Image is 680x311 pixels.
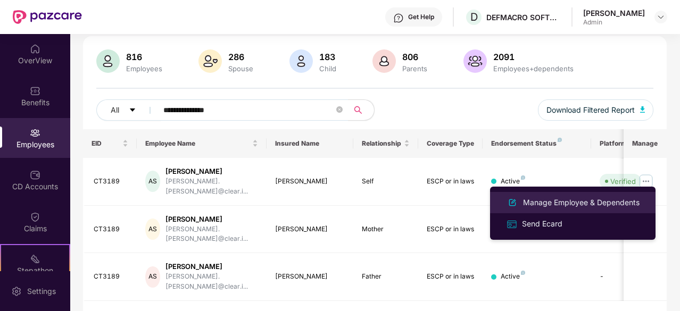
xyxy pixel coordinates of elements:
[317,52,338,62] div: 183
[30,170,40,180] img: svg+xml;base64,PHN2ZyBpZD0iQ0RfQWNjb3VudHMiIGRhdGEtbmFtZT0iQ0QgQWNjb3VudHMiIHhtbG5zPSJodHRwOi8vd3...
[145,171,160,192] div: AS
[30,254,40,264] img: svg+xml;base64,PHN2ZyB4bWxucz0iaHR0cDovL3d3dy53My5vcmcvMjAwMC9zdmciIHdpZHRoPSIyMSIgaGVpZ2h0PSIyMC...
[94,272,129,282] div: CT3189
[362,139,402,148] span: Relationship
[520,218,565,230] div: Send Ecard
[83,129,137,158] th: EID
[353,129,418,158] th: Relationship
[96,49,120,73] img: svg+xml;base64,PHN2ZyB4bWxucz0iaHR0cDovL3d3dy53My5vcmcvMjAwMC9zdmciIHhtbG5zOnhsaW5rPSJodHRwOi8vd3...
[538,99,654,121] button: Download Filtered Report
[491,64,576,73] div: Employees+dependents
[400,64,429,73] div: Parents
[408,13,434,21] div: Get Help
[317,64,338,73] div: Child
[501,176,525,187] div: Active
[165,176,259,197] div: [PERSON_NAME].[PERSON_NAME]@clear.i...
[521,271,525,275] img: svg+xml;base64,PHN2ZyB4bWxucz0iaHR0cDovL3d3dy53My5vcmcvMjAwMC9zdmciIHdpZHRoPSI4IiBoZWlnaHQ9IjgiIH...
[583,18,645,27] div: Admin
[400,52,429,62] div: 806
[348,99,375,121] button: search
[393,13,404,23] img: svg+xml;base64,PHN2ZyBpZD0iSGVscC0zMngzMiIgeG1sbnM9Imh0dHA6Ly93d3cudzMub3JnLzIwMDAvc3ZnIiB3aWR0aD...
[165,262,259,272] div: [PERSON_NAME]
[30,44,40,54] img: svg+xml;base64,PHN2ZyBpZD0iSG9tZSIgeG1sbnM9Imh0dHA6Ly93d3cudzMub3JnLzIwMDAvc3ZnIiB3aWR0aD0iMjAiIG...
[637,173,654,190] img: manageButton
[226,52,255,62] div: 286
[372,49,396,73] img: svg+xml;base64,PHN2ZyB4bWxucz0iaHR0cDovL3d3dy53My5vcmcvMjAwMC9zdmciIHhtbG5zOnhsaW5rPSJodHRwOi8vd3...
[640,106,645,113] img: svg+xml;base64,PHN2ZyB4bWxucz0iaHR0cDovL3d3dy53My5vcmcvMjAwMC9zdmciIHhtbG5zOnhsaW5rPSJodHRwOi8vd3...
[600,139,658,148] div: Platform Status
[610,176,636,187] div: Verified
[657,13,665,21] img: svg+xml;base64,PHN2ZyBpZD0iRHJvcGRvd24tMzJ4MzIiIHhtbG5zPSJodHRwOi8vd3d3LnczLm9yZy8yMDAwL3N2ZyIgd2...
[558,138,562,142] img: svg+xml;base64,PHN2ZyB4bWxucz0iaHR0cDovL3d3dy53My5vcmcvMjAwMC9zdmciIHdpZHRoPSI4IiBoZWlnaHQ9IjgiIH...
[94,176,129,187] div: CT3189
[427,176,475,187] div: ESCP or in laws
[94,224,129,234] div: CT3189
[348,106,369,114] span: search
[165,272,259,292] div: [PERSON_NAME].[PERSON_NAME]@clear.i...
[30,128,40,138] img: svg+xml;base64,PHN2ZyBpZD0iRW1wbG95ZWVzIiB4bWxucz0iaHR0cDovL3d3dy53My5vcmcvMjAwMC9zdmciIHdpZHRoPS...
[275,272,345,282] div: [PERSON_NAME]
[275,224,345,234] div: [PERSON_NAME]
[470,11,478,23] span: D
[362,272,410,282] div: Father
[591,253,667,301] td: -
[96,99,161,121] button: Allcaret-down
[137,129,267,158] th: Employee Name
[506,196,519,209] img: svg+xml;base64,PHN2ZyB4bWxucz0iaHR0cDovL3d3dy53My5vcmcvMjAwMC9zdmciIHhtbG5zOnhsaW5rPSJodHRwOi8vd3...
[501,272,525,282] div: Active
[198,49,222,73] img: svg+xml;base64,PHN2ZyB4bWxucz0iaHR0cDovL3d3dy53My5vcmcvMjAwMC9zdmciIHhtbG5zOnhsaW5rPSJodHRwOi8vd3...
[129,106,136,115] span: caret-down
[30,86,40,96] img: svg+xml;base64,PHN2ZyBpZD0iQmVuZWZpdHMiIHhtbG5zPSJodHRwOi8vd3d3LnczLm9yZy8yMDAwL3N2ZyIgd2lkdGg9Ij...
[124,64,164,73] div: Employees
[583,8,645,18] div: [PERSON_NAME]
[418,129,483,158] th: Coverage Type
[427,272,475,282] div: ESCP or in laws
[145,218,160,240] div: AS
[289,49,313,73] img: svg+xml;base64,PHN2ZyB4bWxucz0iaHR0cDovL3d3dy53My5vcmcvMjAwMC9zdmciIHhtbG5zOnhsaW5rPSJodHRwOi8vd3...
[362,224,410,234] div: Mother
[13,10,82,24] img: New Pazcare Logo
[267,129,353,158] th: Insured Name
[124,52,164,62] div: 816
[226,64,255,73] div: Spouse
[24,286,59,297] div: Settings
[165,166,259,176] div: [PERSON_NAME]
[336,106,343,113] span: close-circle
[491,139,582,148] div: Endorsement Status
[521,175,525,180] img: svg+xml;base64,PHN2ZyB4bWxucz0iaHR0cDovL3d3dy53My5vcmcvMjAwMC9zdmciIHdpZHRoPSI4IiBoZWlnaHQ9IjgiIH...
[624,129,667,158] th: Manage
[275,176,345,187] div: [PERSON_NAME]
[362,176,410,187] div: Self
[165,224,259,245] div: [PERSON_NAME].[PERSON_NAME]@clear.i...
[521,197,642,208] div: Manage Employee & Dependents
[486,12,561,22] div: DEFMACRO SOFTWARE PRIVATE LIMITED
[92,139,121,148] span: EID
[427,224,475,234] div: ESCP or in laws
[491,52,576,62] div: 2091
[546,104,635,116] span: Download Filtered Report
[463,49,487,73] img: svg+xml;base64,PHN2ZyB4bWxucz0iaHR0cDovL3d3dy53My5vcmcvMjAwMC9zdmciIHhtbG5zOnhsaW5rPSJodHRwOi8vd3...
[145,139,250,148] span: Employee Name
[336,105,343,115] span: close-circle
[506,218,518,230] img: svg+xml;base64,PHN2ZyB4bWxucz0iaHR0cDovL3d3dy53My5vcmcvMjAwMC9zdmciIHdpZHRoPSIxNiIgaGVpZ2h0PSIxNi...
[145,266,160,288] div: AS
[165,214,259,224] div: [PERSON_NAME]
[111,104,119,116] span: All
[30,212,40,222] img: svg+xml;base64,PHN2ZyBpZD0iQ2xhaW0iIHhtbG5zPSJodHRwOi8vd3d3LnczLm9yZy8yMDAwL3N2ZyIgd2lkdGg9IjIwIi...
[1,265,69,276] div: Stepathon
[11,286,22,297] img: svg+xml;base64,PHN2ZyBpZD0iU2V0dGluZy0yMHgyMCIgeG1sbnM9Imh0dHA6Ly93d3cudzMub3JnLzIwMDAvc3ZnIiB3aW...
